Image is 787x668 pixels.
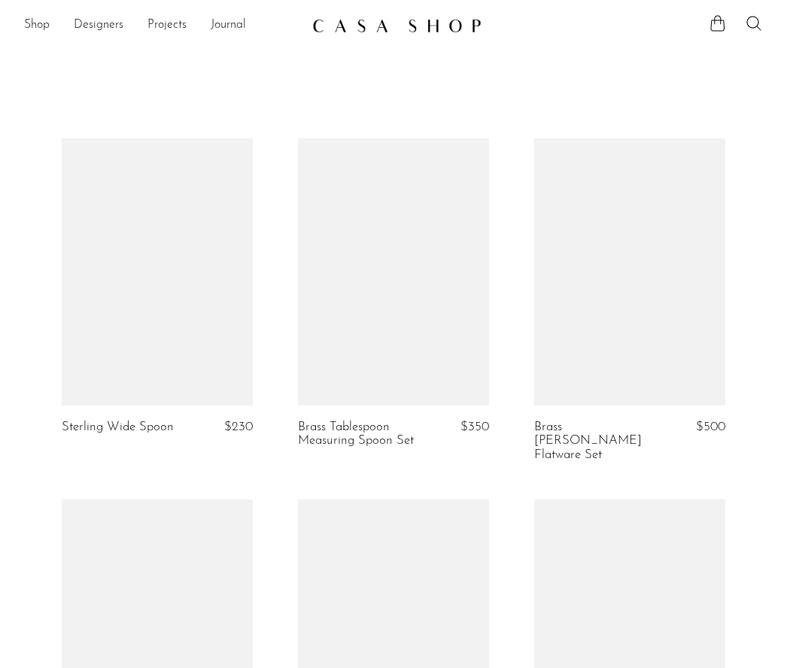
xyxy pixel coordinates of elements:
[24,13,300,38] nav: Desktop navigation
[224,421,253,433] span: $230
[534,421,659,462] a: Brass [PERSON_NAME] Flatware Set
[74,16,123,35] a: Designers
[24,16,50,35] a: Shop
[298,421,423,448] a: Brass Tablespoon Measuring Spoon Set
[24,13,300,38] ul: NEW HEADER MENU
[211,16,246,35] a: Journal
[696,421,725,433] span: $500
[460,421,489,433] span: $350
[62,421,174,434] a: Sterling Wide Spoon
[147,16,187,35] a: Projects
